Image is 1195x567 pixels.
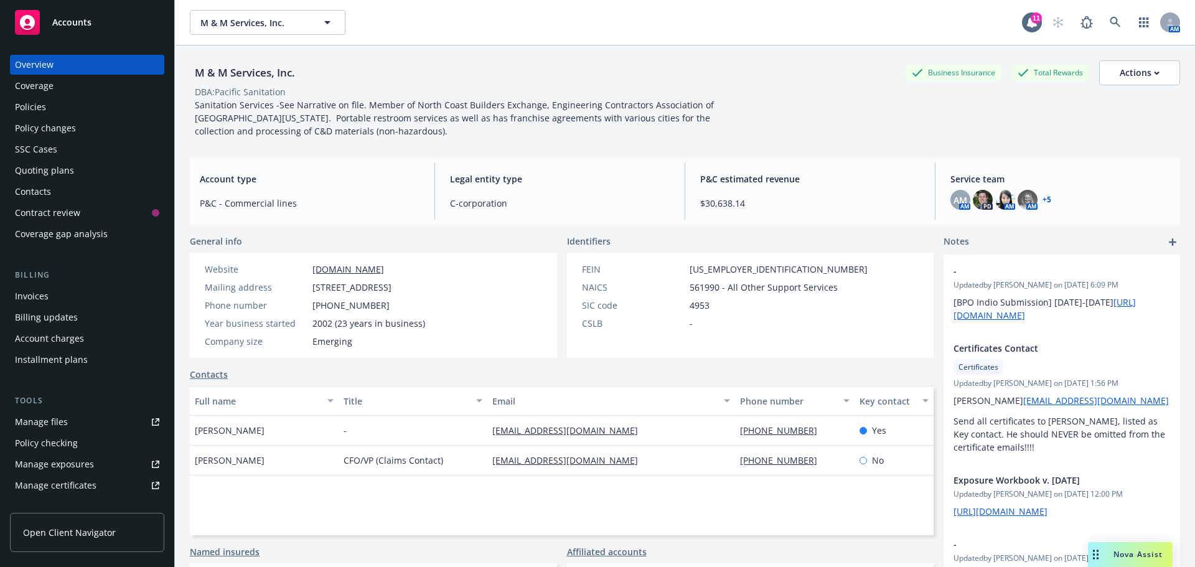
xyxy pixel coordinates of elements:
[1088,542,1173,567] button: Nova Assist
[954,194,967,207] span: AM
[10,203,164,223] a: Contract review
[567,545,647,558] a: Affiliated accounts
[10,476,164,495] a: Manage certificates
[344,395,469,408] div: Title
[954,553,1170,564] span: Updated by [PERSON_NAME] on [DATE] 3:27 PM
[52,17,91,27] span: Accounts
[10,395,164,407] div: Tools
[10,269,164,281] div: Billing
[15,118,76,138] div: Policy changes
[944,255,1180,332] div: -Updatedby [PERSON_NAME] on [DATE] 6:09 PM[BPO Indio Submission] [DATE]-[DATE][URL][DOMAIN_NAME]
[690,281,838,294] span: 561990 - All Other Support Services
[690,263,868,276] span: [US_EMPLOYER_IDENTIFICATION_NUMBER]
[487,386,735,416] button: Email
[1103,10,1128,35] a: Search
[205,299,307,312] div: Phone number
[339,386,487,416] button: Title
[492,454,648,466] a: [EMAIL_ADDRESS][DOMAIN_NAME]
[200,197,419,210] span: P&C - Commercial lines
[492,395,716,408] div: Email
[190,386,339,416] button: Full name
[582,317,685,330] div: CSLB
[582,263,685,276] div: FEIN
[1011,65,1089,80] div: Total Rewards
[200,16,308,29] span: M & M Services, Inc.
[10,454,164,474] a: Manage exposures
[872,424,886,437] span: Yes
[10,5,164,40] a: Accounts
[954,265,1138,278] span: -
[312,317,425,330] span: 2002 (23 years in business)
[10,307,164,327] a: Billing updates
[190,368,228,381] a: Contacts
[10,329,164,349] a: Account charges
[740,395,835,408] div: Phone number
[312,299,390,312] span: [PHONE_NUMBER]
[1165,235,1180,250] a: add
[958,362,998,373] span: Certificates
[190,65,300,81] div: M & M Services, Inc.
[312,281,391,294] span: [STREET_ADDRESS]
[312,335,352,348] span: Emerging
[740,424,827,436] a: [PHONE_NUMBER]
[15,182,51,202] div: Contacts
[10,97,164,117] a: Policies
[944,332,1180,464] div: Certificates ContactCertificatesUpdatedby [PERSON_NAME] on [DATE] 1:56 PM[PERSON_NAME][EMAIL_ADDR...
[10,350,164,370] a: Installment plans
[735,386,854,416] button: Phone number
[15,307,78,327] div: Billing updates
[954,538,1138,551] span: -
[15,412,68,432] div: Manage files
[450,197,670,210] span: C-corporation
[15,97,46,117] div: Policies
[700,197,920,210] span: $30,638.14
[10,433,164,453] a: Policy checking
[15,476,96,495] div: Manage certificates
[872,454,884,467] span: No
[567,235,611,248] span: Identifiers
[344,424,347,437] span: -
[954,394,1170,407] p: [PERSON_NAME]
[1043,196,1051,204] a: +5
[190,10,345,35] button: M & M Services, Inc.
[15,76,54,96] div: Coverage
[10,55,164,75] a: Overview
[15,55,54,75] div: Overview
[973,190,993,210] img: photo
[15,286,49,306] div: Invoices
[582,299,685,312] div: SIC code
[1099,60,1180,85] button: Actions
[855,386,934,416] button: Key contact
[10,182,164,202] a: Contacts
[190,235,242,248] span: General info
[906,65,1001,80] div: Business Insurance
[860,395,915,408] div: Key contact
[700,172,920,185] span: P&C estimated revenue
[954,342,1138,355] span: Certificates Contact
[954,296,1170,322] p: [BPO Indio Submission] [DATE]-[DATE]
[195,424,265,437] span: [PERSON_NAME]
[15,224,108,244] div: Coverage gap analysis
[15,433,78,453] div: Policy checking
[1132,10,1156,35] a: Switch app
[10,224,164,244] a: Coverage gap analysis
[10,286,164,306] a: Invoices
[10,139,164,159] a: SSC Cases
[944,235,969,250] span: Notes
[10,412,164,432] a: Manage files
[954,489,1170,500] span: Updated by [PERSON_NAME] on [DATE] 12:00 PM
[1031,12,1042,24] div: 11
[205,281,307,294] div: Mailing address
[15,161,74,180] div: Quoting plans
[15,497,78,517] div: Manage claims
[15,350,88,370] div: Installment plans
[15,139,57,159] div: SSC Cases
[195,99,716,137] span: Sanitation Services -See Narrative on file. Member of North Coast Builders Exchange, Engineering ...
[954,378,1170,389] span: Updated by [PERSON_NAME] on [DATE] 1:56 PM
[954,505,1047,517] a: [URL][DOMAIN_NAME]
[582,281,685,294] div: NAICS
[10,161,164,180] a: Quoting plans
[950,172,1170,185] span: Service team
[944,464,1180,528] div: Exposure Workbook v. [DATE]Updatedby [PERSON_NAME] on [DATE] 12:00 PM[URL][DOMAIN_NAME]
[205,317,307,330] div: Year business started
